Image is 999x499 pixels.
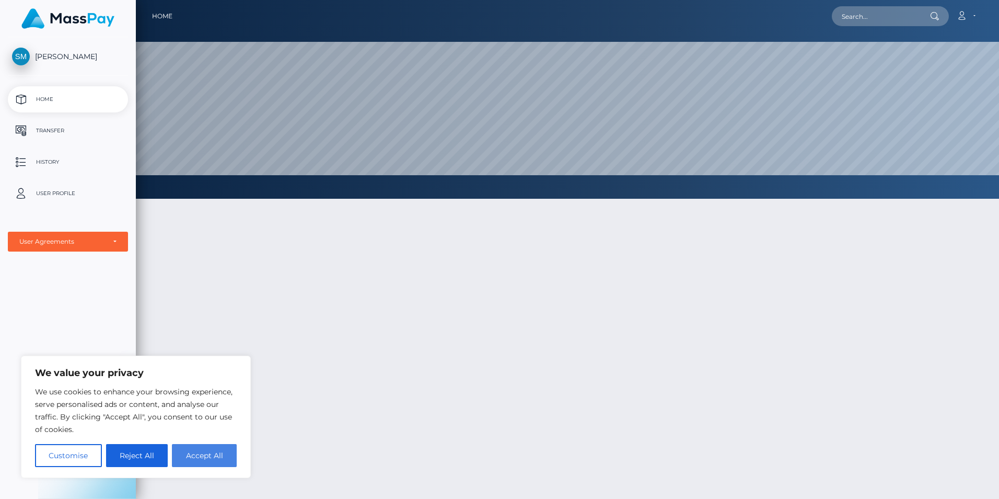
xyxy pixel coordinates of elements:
[19,237,105,246] div: User Agreements
[8,118,128,144] a: Transfer
[8,232,128,252] button: User Agreements
[12,186,124,201] p: User Profile
[152,5,172,27] a: Home
[8,52,128,61] span: [PERSON_NAME]
[21,356,251,478] div: We value your privacy
[35,367,237,379] p: We value your privacy
[8,180,128,207] a: User Profile
[35,385,237,436] p: We use cookies to enhance your browsing experience, serve personalised ads or content, and analys...
[12,154,124,170] p: History
[12,92,124,107] p: Home
[21,8,114,29] img: MassPay
[8,149,128,175] a: History
[12,123,124,139] p: Transfer
[832,6,930,26] input: Search...
[8,86,128,112] a: Home
[172,444,237,467] button: Accept All
[106,444,168,467] button: Reject All
[35,444,102,467] button: Customise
